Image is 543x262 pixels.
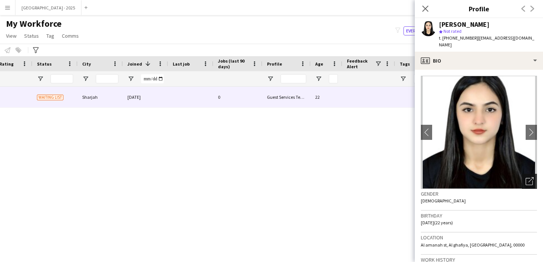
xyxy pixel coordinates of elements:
a: View [3,31,20,41]
div: 22 [311,87,342,107]
div: Sharjah [78,87,123,107]
button: Open Filter Menu [315,75,322,82]
span: My Workforce [6,18,61,29]
span: Age [315,61,323,67]
div: 0 [213,87,262,107]
span: Waiting list [37,95,63,100]
span: Al amanah st, Al ghafiya, [GEOGRAPHIC_DATA], 00000 [421,242,525,248]
span: [DATE] (22 years) [421,220,453,225]
span: t. [PHONE_NUMBER] [439,35,478,41]
h3: Gender [421,190,537,197]
a: Status [21,31,42,41]
button: Open Filter Menu [267,75,274,82]
div: Guest Services Team [262,87,311,107]
h3: Location [421,234,537,241]
span: Comms [62,32,79,39]
button: Open Filter Menu [127,75,134,82]
span: Status [37,61,52,67]
button: Open Filter Menu [37,75,44,82]
a: Comms [59,31,82,41]
span: Not rated [443,28,462,34]
span: Last job [173,61,190,67]
div: [DATE] [123,87,168,107]
span: [DEMOGRAPHIC_DATA] [421,198,466,204]
span: Feedback Alert [347,58,375,69]
div: Open photos pop-in [522,174,537,189]
span: View [6,32,17,39]
span: Profile [267,61,282,67]
span: Joined [127,61,142,67]
span: Status [24,32,39,39]
app-action-btn: Advanced filters [31,46,40,55]
span: City [82,61,91,67]
input: Tags Filter Input [413,74,436,83]
button: [GEOGRAPHIC_DATA] - 2025 [15,0,81,15]
span: | [EMAIL_ADDRESS][DOMAIN_NAME] [439,35,534,47]
a: Tag [43,31,57,41]
input: Status Filter Input [51,74,73,83]
span: Tags [400,61,410,67]
button: Open Filter Menu [82,75,89,82]
button: Open Filter Menu [400,75,406,82]
img: Crew avatar or photo [421,76,537,189]
div: [PERSON_NAME] [439,21,489,28]
h3: Birthday [421,212,537,219]
input: City Filter Input [96,74,118,83]
input: Joined Filter Input [141,74,164,83]
input: Age Filter Input [329,74,338,83]
input: Profile Filter Input [281,74,306,83]
h3: Profile [415,4,543,14]
button: Everyone12,857 [403,26,443,35]
span: Jobs (last 90 days) [218,58,249,69]
div: Bio [415,52,543,70]
span: Tag [46,32,54,39]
